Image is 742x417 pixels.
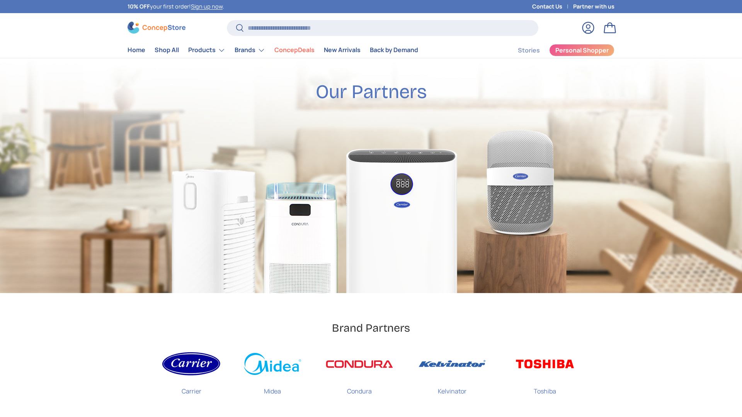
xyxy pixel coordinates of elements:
[332,321,410,335] h2: Brand Partners
[324,42,361,58] a: New Arrivals
[549,44,614,56] a: Personal Shopper
[370,42,418,58] a: Back by Demand
[347,380,372,396] p: Condura
[438,380,466,396] p: Kelvinator
[534,380,556,396] p: Toshiba
[518,43,540,58] a: Stories
[191,3,223,10] a: Sign up now
[128,42,418,58] nav: Primary
[243,347,301,402] a: Midea
[510,347,580,402] a: Toshiba
[128,22,185,34] img: ConcepStore
[184,42,230,58] summary: Products
[264,380,281,396] p: Midea
[316,80,427,104] h2: Our Partners
[162,347,220,402] a: Carrier
[128,3,150,10] strong: 10% OFF
[188,42,225,58] a: Products
[573,2,614,11] a: Partner with us
[532,2,573,11] a: Contact Us
[128,42,145,58] a: Home
[325,347,394,402] a: Condura
[274,42,315,58] a: ConcepDeals
[417,347,487,402] a: Kelvinator
[555,47,609,53] span: Personal Shopper
[128,2,224,11] p: your first order! .
[182,380,201,396] p: Carrier
[155,42,179,58] a: Shop All
[499,42,614,58] nav: Secondary
[230,42,270,58] summary: Brands
[235,42,265,58] a: Brands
